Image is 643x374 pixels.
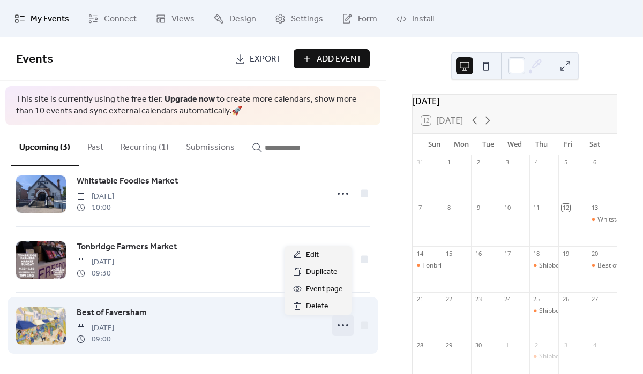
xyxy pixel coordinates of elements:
span: [DATE] [77,191,114,202]
div: 29 [445,341,453,349]
div: 8 [445,204,453,212]
div: 14 [416,249,424,257]
div: [DATE] [413,95,617,108]
div: 26 [562,295,570,303]
div: 2 [474,158,482,166]
div: 18 [533,249,541,257]
a: Form [334,4,385,33]
div: 15 [445,249,453,257]
span: Delete [306,300,328,313]
div: 19 [562,249,570,257]
span: Events [16,48,53,71]
button: Recurring (1) [112,125,177,165]
div: Tonbridge Farmers Market [413,261,442,270]
div: 1 [503,341,511,349]
a: Tonbridge Farmers Market [77,240,177,254]
div: 2 [533,341,541,349]
span: Settings [291,13,323,26]
span: Duplicate [306,266,338,279]
div: Wed [502,134,528,155]
div: 7 [416,204,424,212]
div: 13 [591,204,599,212]
div: Sat [581,134,608,155]
span: My Events [31,13,69,26]
div: Whitstable Foodies Market [588,215,617,224]
span: Whitstable Foodies Market [77,175,178,188]
div: 12 [562,204,570,212]
div: 23 [474,295,482,303]
span: Connect [104,13,137,26]
div: 3 [503,158,511,166]
a: My Events [6,4,77,33]
span: Event page [306,283,343,296]
a: Views [147,4,203,33]
button: Submissions [177,125,243,165]
div: 17 [503,249,511,257]
button: Upcoming (3) [11,125,79,166]
span: 09:30 [77,268,114,279]
span: [DATE] [77,257,114,268]
div: Best of Faversham [588,261,617,270]
div: 31 [416,158,424,166]
div: 6 [591,158,599,166]
span: Export [250,53,281,66]
span: This site is currently using the free tier. to create more calendars, show more than 10 events an... [16,94,370,118]
div: Mon [448,134,475,155]
a: Design [205,4,264,33]
div: 20 [591,249,599,257]
div: 4 [591,341,599,349]
a: Upgrade now [165,91,215,108]
div: 28 [416,341,424,349]
div: 27 [591,295,599,303]
div: 24 [503,295,511,303]
div: Sun [421,134,448,155]
span: Design [229,13,256,26]
div: 22 [445,295,453,303]
span: Form [358,13,377,26]
div: Tue [475,134,502,155]
div: Tonbridge Farmers Market [422,261,503,270]
span: Install [412,13,434,26]
div: Shipbourne Farmers Market [539,352,623,361]
div: 21 [416,295,424,303]
button: Add Event [294,49,370,68]
div: 25 [533,295,541,303]
a: Best of Faversham [77,306,147,320]
div: 30 [474,341,482,349]
a: Export [227,49,289,68]
span: 09:00 [77,334,114,345]
span: Edit [306,249,319,262]
div: 16 [474,249,482,257]
div: Thu [528,134,555,155]
div: 3 [562,341,570,349]
span: Add Event [317,53,362,66]
div: 9 [474,204,482,212]
div: 1 [445,158,453,166]
div: Shipbourne Farmers Market [529,352,558,361]
div: 4 [533,158,541,166]
a: Install [388,4,442,33]
span: [DATE] [77,323,114,334]
div: 5 [562,158,570,166]
button: Past [79,125,112,165]
div: Fri [555,134,581,155]
div: Shipbourne Farmers Market [539,261,623,270]
div: 10 [503,204,511,212]
a: Settings [267,4,331,33]
span: Best of Faversham [77,307,147,319]
div: Shipbourne Farmers Market [529,261,558,270]
a: Connect [80,4,145,33]
div: Shipbourne Farmers Market [529,307,558,316]
div: Shipbourne Farmers Market [539,307,623,316]
a: Whitstable Foodies Market [77,174,178,188]
div: 11 [533,204,541,212]
span: Views [171,13,195,26]
span: 10:00 [77,202,114,213]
